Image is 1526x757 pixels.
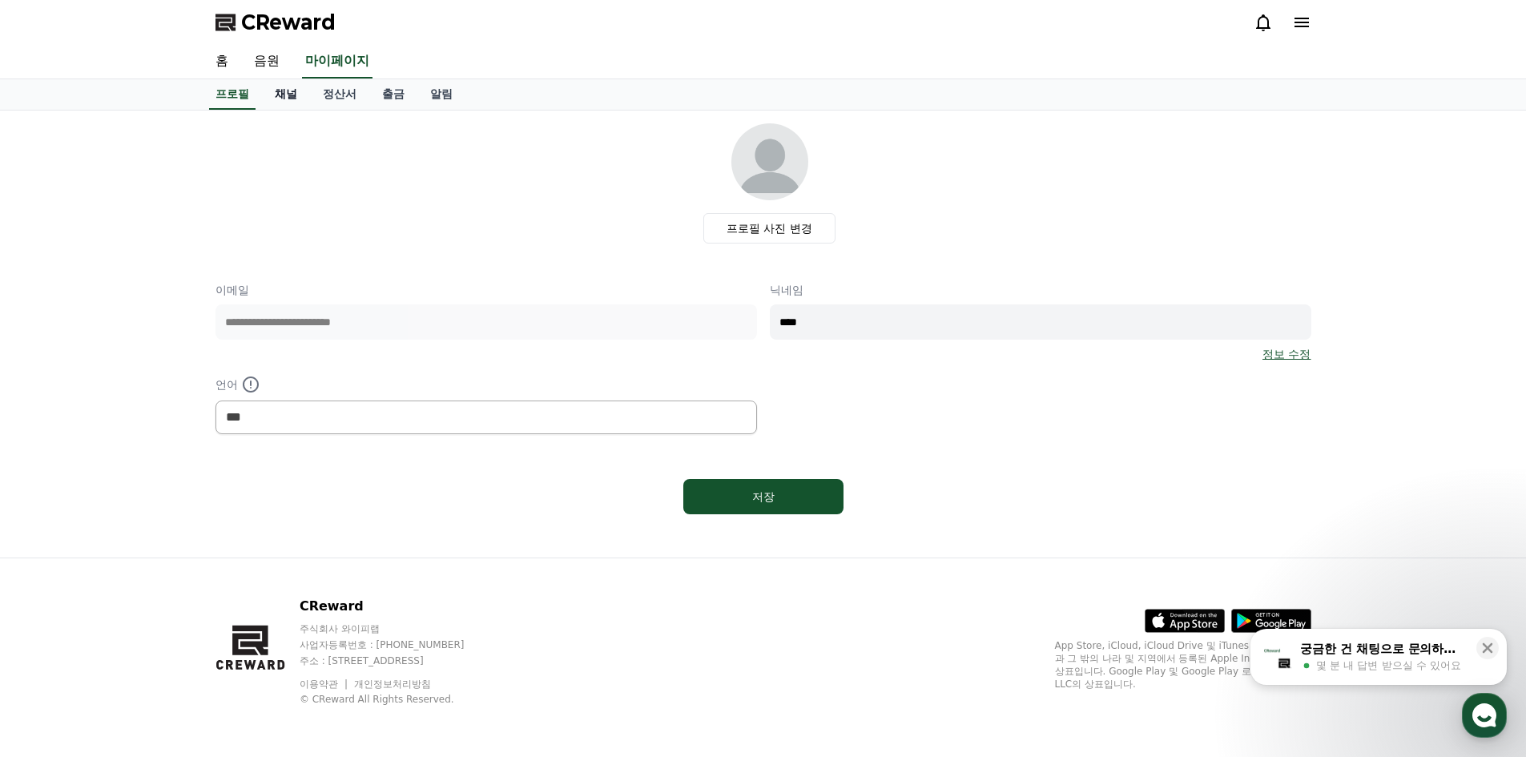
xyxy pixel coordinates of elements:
[715,489,811,505] div: 저장
[5,508,106,548] a: 홈
[106,508,207,548] a: 대화
[209,79,256,110] a: 프로필
[1262,346,1311,362] a: 정보 수정
[50,532,60,545] span: 홈
[241,10,336,35] span: CReward
[215,282,757,298] p: 이메일
[300,622,495,635] p: 주식회사 와이피랩
[354,678,431,690] a: 개인정보처리방침
[203,45,241,79] a: 홈
[731,123,808,200] img: profile_image
[300,597,495,616] p: CReward
[300,638,495,651] p: 사업자등록번호 : [PHONE_NUMBER]
[147,533,166,546] span: 대화
[248,532,267,545] span: 설정
[1055,639,1311,691] p: App Store, iCloud, iCloud Drive 및 iTunes Store는 미국과 그 밖의 나라 및 지역에서 등록된 Apple Inc.의 서비스 상표입니다. Goo...
[683,479,844,514] button: 저장
[310,79,369,110] a: 정산서
[215,375,757,394] p: 언어
[703,213,835,244] label: 프로필 사진 변경
[241,45,292,79] a: 음원
[302,45,372,79] a: 마이페이지
[215,10,336,35] a: CReward
[300,678,350,690] a: 이용약관
[300,693,495,706] p: © CReward All Rights Reserved.
[417,79,465,110] a: 알림
[300,654,495,667] p: 주소 : [STREET_ADDRESS]
[262,79,310,110] a: 채널
[207,508,308,548] a: 설정
[369,79,417,110] a: 출금
[770,282,1311,298] p: 닉네임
